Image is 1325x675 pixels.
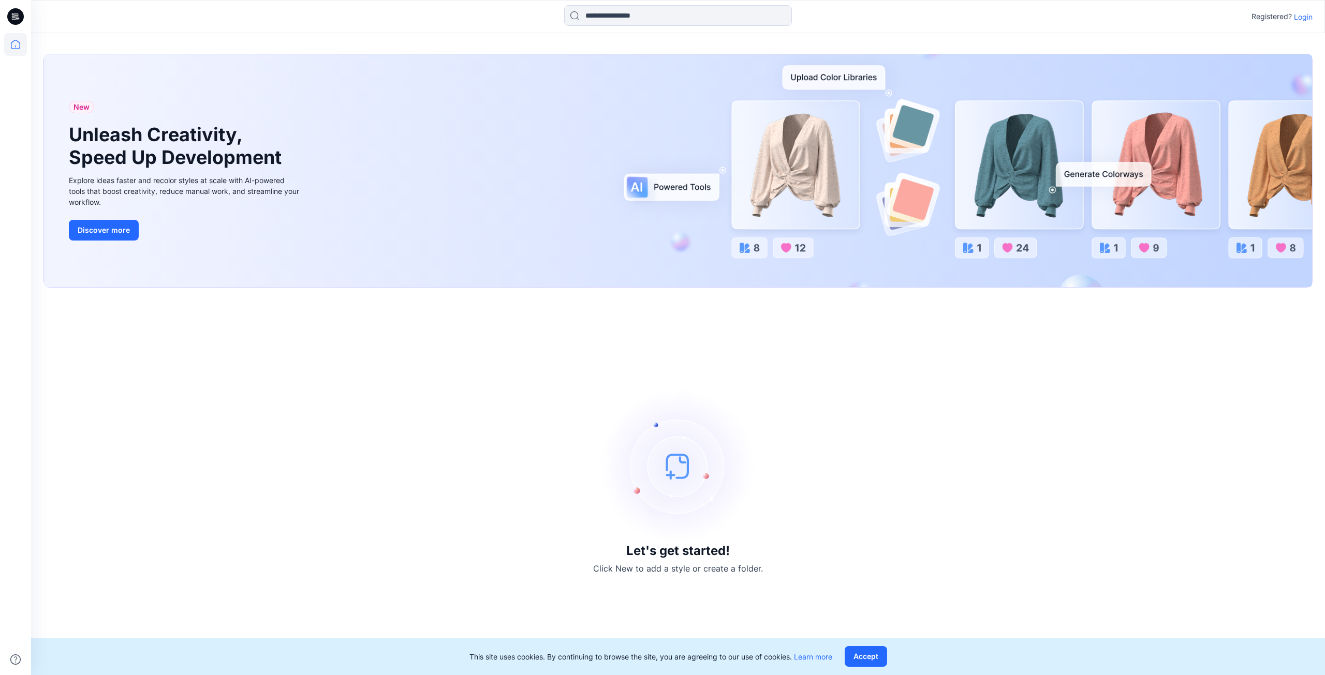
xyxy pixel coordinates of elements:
[69,220,139,241] button: Discover more
[69,175,302,207] div: Explore ideas faster and recolor styles at scale with AI-powered tools that boost creativity, red...
[626,544,730,558] h3: Let's get started!
[593,562,763,575] p: Click New to add a style or create a folder.
[73,101,90,113] span: New
[1294,11,1313,22] p: Login
[469,651,832,662] p: This site uses cookies. By continuing to browse the site, you are agreeing to our use of cookies.
[1252,10,1292,23] p: Registered?
[69,220,302,241] a: Discover more
[600,388,756,544] img: empty-state-image.svg
[69,124,286,168] h1: Unleash Creativity, Speed Up Development
[794,652,832,661] a: Learn more
[845,646,887,667] button: Accept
